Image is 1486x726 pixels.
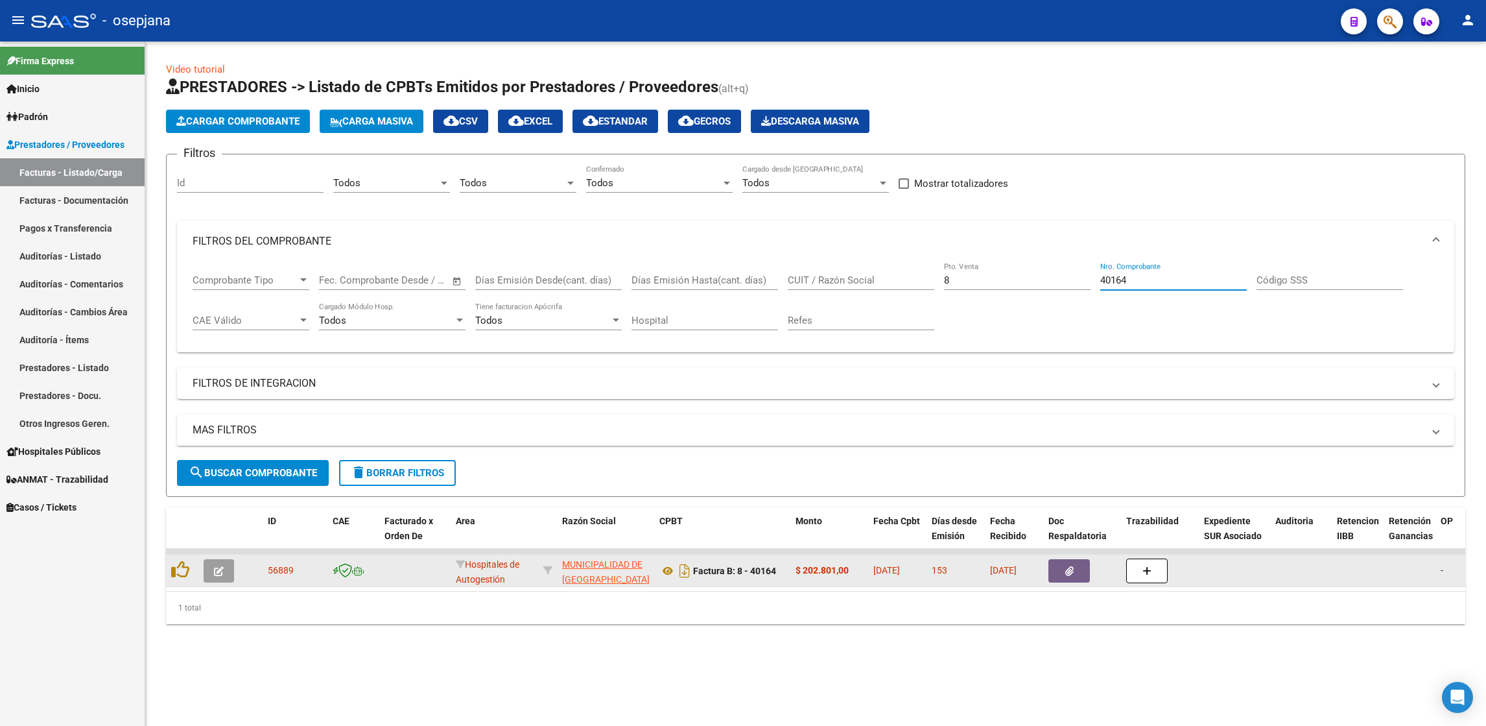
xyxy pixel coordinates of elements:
span: Monto [796,516,822,526]
span: Todos [333,177,360,189]
span: OP [1441,516,1453,526]
mat-icon: person [1460,12,1476,28]
span: Firma Express [6,54,74,68]
span: CAE [333,516,349,526]
span: ID [268,516,276,526]
mat-expansion-panel-header: FILTROS DE INTEGRACION [177,368,1454,399]
datatable-header-cell: Monto [790,507,868,564]
mat-icon: menu [10,12,26,28]
span: - osepjana [102,6,171,35]
i: Descargar documento [676,561,693,581]
span: Inicio [6,82,40,96]
datatable-header-cell: ID [263,507,327,564]
datatable-header-cell: Doc Respaldatoria [1043,507,1121,564]
mat-expansion-panel-header: MAS FILTROS [177,415,1454,446]
span: CSV [443,115,478,127]
h3: Filtros [177,144,222,162]
mat-panel-title: FILTROS DE INTEGRACION [193,376,1423,391]
span: (alt+q) [718,82,749,95]
span: Todos [460,177,487,189]
datatable-header-cell: Fecha Cpbt [868,507,926,564]
span: [DATE] [990,565,1017,575]
span: Comprobante Tipo [193,274,298,286]
datatable-header-cell: Expediente SUR Asociado [1199,507,1270,564]
strong: $ 202.801,00 [796,565,849,575]
mat-icon: cloud_download [508,113,524,128]
mat-panel-title: MAS FILTROS [193,423,1423,437]
span: Area [456,516,475,526]
span: Mostrar totalizadores [914,176,1008,191]
span: Retención Ganancias [1389,516,1433,541]
a: Video tutorial [166,64,225,75]
span: Padrón [6,110,48,124]
mat-icon: cloud_download [583,113,598,128]
span: [DATE] [873,565,900,575]
button: Buscar Comprobante [177,460,329,486]
datatable-header-cell: Razón Social [557,507,654,564]
button: Gecros [668,110,741,133]
span: EXCEL [508,115,552,127]
datatable-header-cell: Días desde Emisión [926,507,985,564]
span: Buscar Comprobante [189,467,317,479]
datatable-header-cell: Trazabilidad [1121,507,1199,564]
span: Fecha Cpbt [873,516,920,526]
span: Doc Respaldatoria [1048,516,1107,541]
mat-expansion-panel-header: FILTROS DEL COMPROBANTE [177,221,1454,262]
strong: Factura B: 8 - 40164 [693,566,776,576]
span: Gecros [678,115,731,127]
input: Fecha fin [383,274,446,286]
span: Borrar Filtros [351,467,444,479]
span: Días desde Emisión [932,516,977,541]
datatable-header-cell: CAE [327,507,379,564]
span: Razón Social [562,516,616,526]
datatable-header-cell: Retencion IIBB [1332,507,1384,564]
span: CPBT [659,516,683,526]
button: Carga Masiva [320,110,423,133]
button: Estandar [572,110,658,133]
datatable-header-cell: Auditoria [1270,507,1332,564]
div: 30545681508 [562,557,649,585]
mat-icon: search [189,465,204,480]
span: Hospitales de Autogestión [456,559,519,585]
span: MUNICIPALIDAD DE [GEOGRAPHIC_DATA][PERSON_NAME] [562,559,650,599]
span: Auditoria [1275,516,1314,526]
span: Cargar Comprobante [176,115,300,127]
button: Descarga Masiva [751,110,869,133]
span: Facturado x Orden De [384,516,433,541]
button: Borrar Filtros [339,460,456,486]
mat-panel-title: FILTROS DEL COMPROBANTE [193,234,1423,248]
span: Estandar [583,115,648,127]
datatable-header-cell: Area [451,507,538,564]
button: EXCEL [498,110,563,133]
mat-icon: delete [351,465,366,480]
div: Open Intercom Messenger [1442,682,1473,713]
span: ANMAT - Trazabilidad [6,472,108,487]
span: 56889 [268,565,294,575]
input: Fecha inicio [319,274,371,286]
datatable-header-cell: Facturado x Orden De [379,507,451,564]
button: Cargar Comprobante [166,110,310,133]
span: Todos [475,315,502,326]
div: 1 total [166,592,1465,624]
span: Todos [742,177,770,189]
button: Open calendar [450,274,465,289]
div: FILTROS DEL COMPROBANTE [177,262,1454,353]
span: Fecha Recibido [990,516,1026,541]
span: Trazabilidad [1126,516,1179,526]
mat-icon: cloud_download [443,113,459,128]
span: Retencion IIBB [1337,516,1379,541]
span: Hospitales Públicos [6,444,100,459]
datatable-header-cell: Fecha Recibido [985,507,1043,564]
span: PRESTADORES -> Listado de CPBTs Emitidos por Prestadores / Proveedores [166,78,718,96]
datatable-header-cell: CPBT [654,507,790,564]
button: CSV [433,110,488,133]
span: Casos / Tickets [6,500,77,514]
span: 153 [932,565,947,575]
span: - [1441,565,1443,575]
app-download-masive: Descarga masiva de comprobantes (adjuntos) [751,110,869,133]
span: Descarga Masiva [761,115,859,127]
span: Prestadores / Proveedores [6,138,124,152]
span: Todos [319,315,346,326]
mat-icon: cloud_download [678,113,694,128]
span: Carga Masiva [330,115,413,127]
